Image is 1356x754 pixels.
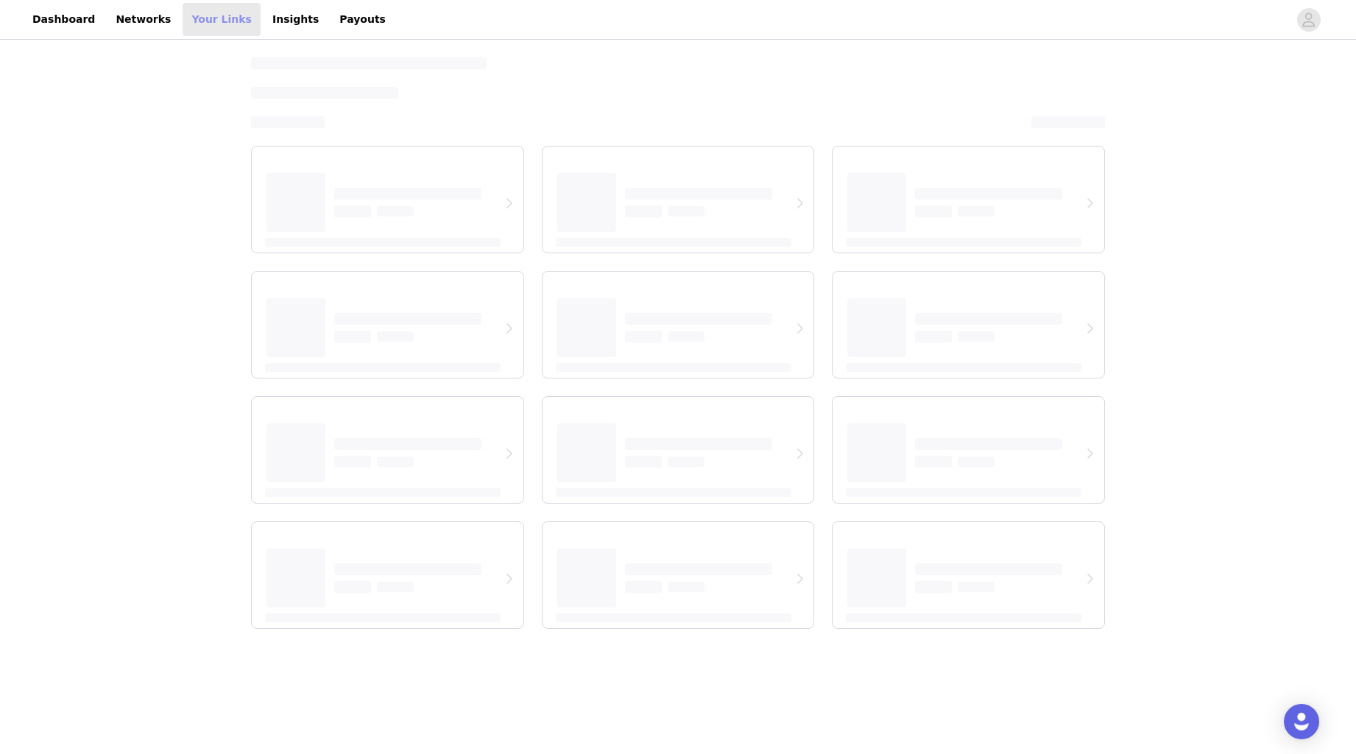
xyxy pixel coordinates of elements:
[1284,704,1319,739] div: Open Intercom Messenger
[24,3,104,36] a: Dashboard
[264,3,328,36] a: Insights
[107,3,180,36] a: Networks
[1302,8,1316,32] div: avatar
[331,3,395,36] a: Payouts
[183,3,261,36] a: Your Links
